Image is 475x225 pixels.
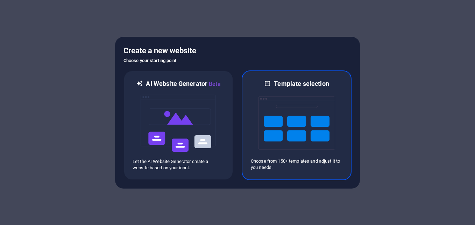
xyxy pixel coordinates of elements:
[251,158,342,171] p: Choose from 150+ templates and adjust it to you needs.
[207,81,221,87] span: Beta
[123,56,352,65] h6: Choose your starting point
[140,88,217,158] img: ai
[274,80,329,88] h6: Template selection
[242,70,352,180] div: Template selectionChoose from 150+ templates and adjust it to you needs.
[146,80,220,88] h6: AI Website Generator
[133,158,224,171] p: Let the AI Website Generator create a website based on your input.
[123,70,233,180] div: AI Website GeneratorBetaaiLet the AI Website Generator create a website based on your input.
[123,45,352,56] h5: Create a new website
